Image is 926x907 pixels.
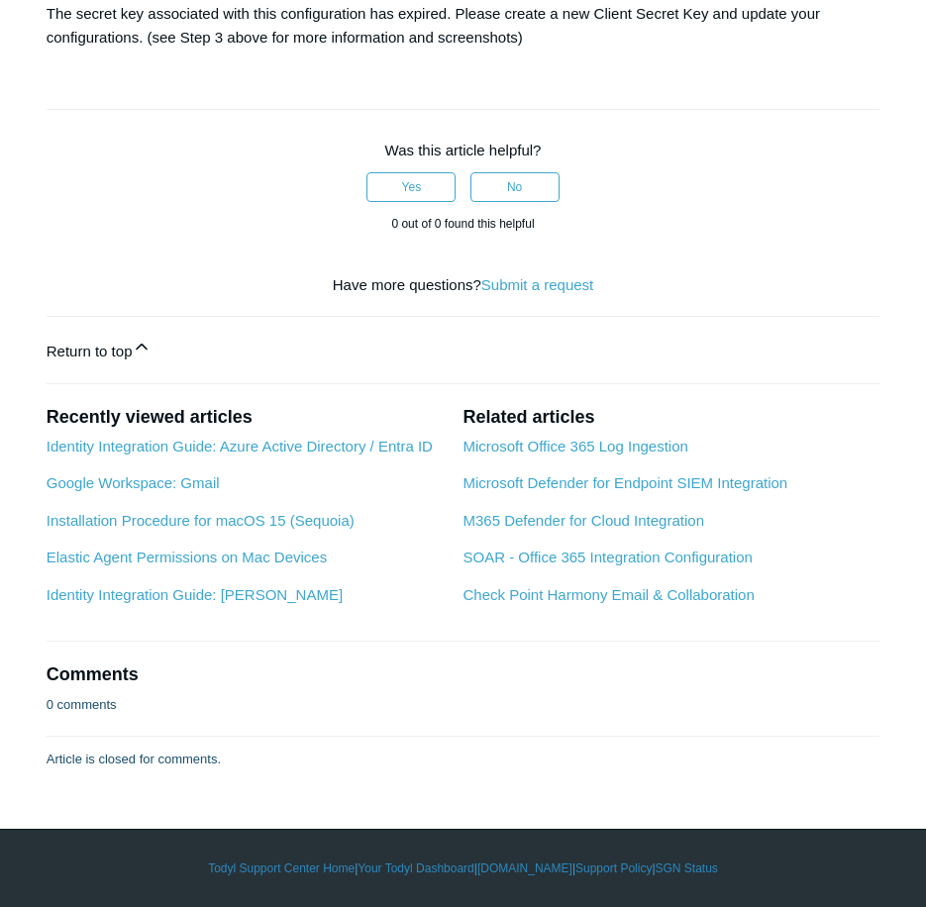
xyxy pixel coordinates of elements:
[391,217,534,231] span: 0 out of 0 found this helpful
[656,859,718,877] a: SGN Status
[358,859,473,877] a: Your Todyl Dashboard
[385,142,542,158] span: Was this article helpful?
[463,586,755,603] a: Check Point Harmony Email & Collaboration
[481,276,593,293] a: Submit a request
[47,549,327,565] a: Elastic Agent Permissions on Mac Devices
[463,474,788,491] a: Microsoft Defender for Endpoint SIEM Integration
[47,586,343,603] a: Identity Integration Guide: [PERSON_NAME]
[463,549,753,565] a: SOAR - Office 365 Integration Configuration
[47,2,880,50] p: The secret key associated with this configuration has expired. Please create a new Client Secret ...
[575,859,652,877] a: Support Policy
[208,859,355,877] a: Todyl Support Center Home
[47,661,880,688] h2: Comments
[470,172,560,202] button: This article was not helpful
[366,172,456,202] button: This article was helpful
[47,404,444,431] h2: Recently viewed articles
[477,859,572,877] a: [DOMAIN_NAME]
[47,438,433,454] a: Identity Integration Guide: Azure Active Directory / Entra ID
[47,317,880,383] a: Return to top
[47,474,220,491] a: Google Workspace: Gmail
[47,695,117,715] p: 0 comments
[47,274,880,297] div: Have more questions?
[47,512,355,529] a: Installation Procedure for macOS 15 (Sequoia)
[463,438,688,454] a: Microsoft Office 365 Log Ingestion
[47,750,221,769] p: Article is closed for comments.
[463,512,704,529] a: M365 Defender for Cloud Integration
[463,404,880,431] h2: Related articles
